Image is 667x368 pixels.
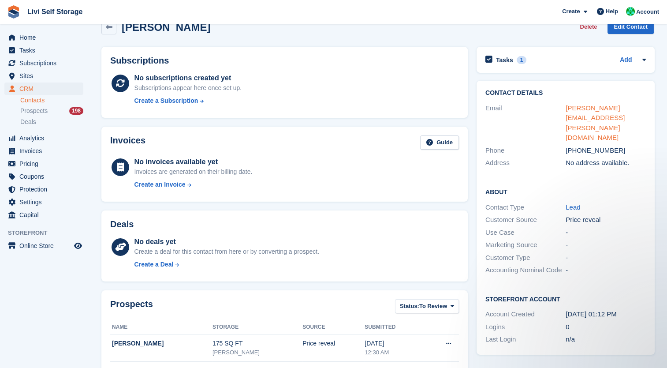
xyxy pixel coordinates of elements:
[4,240,83,252] a: menu
[485,90,646,97] h2: Contact Details
[24,4,86,19] a: Livi Self Storage
[20,96,83,105] a: Contacts
[4,70,83,82] a: menu
[112,339,212,348] div: [PERSON_NAME]
[134,237,319,247] div: No deals yet
[566,158,646,168] div: No address available.
[607,19,654,34] a: Edit Contact
[485,103,566,143] div: Email
[134,167,253,176] div: Invoices are generated on their billing date.
[19,83,72,95] span: CRM
[4,170,83,183] a: menu
[576,19,600,34] button: Delete
[485,309,566,319] div: Account Created
[485,294,646,303] h2: Storefront Account
[212,339,302,348] div: 175 SQ FT
[19,145,72,157] span: Invoices
[19,196,72,208] span: Settings
[110,135,145,150] h2: Invoices
[19,57,72,69] span: Subscriptions
[110,56,459,66] h2: Subscriptions
[19,158,72,170] span: Pricing
[485,158,566,168] div: Address
[302,320,365,334] th: Source
[19,70,72,82] span: Sites
[212,320,302,334] th: Storage
[134,83,242,93] div: Subscriptions appear here once set up.
[212,348,302,357] div: [PERSON_NAME]
[110,299,153,315] h2: Prospects
[365,348,424,357] div: 12:30 AM
[566,203,580,211] a: Lead
[566,104,625,142] a: [PERSON_NAME][EMAIL_ADDRESS][PERSON_NAME][DOMAIN_NAME]
[420,135,459,150] a: Guide
[134,247,319,256] div: Create a deal for this contact from here or by converting a prospect.
[19,170,72,183] span: Coupons
[566,240,646,250] div: -
[566,146,646,156] div: [PHONE_NUMBER]
[20,118,36,126] span: Deals
[365,320,424,334] th: Submitted
[566,265,646,275] div: -
[566,322,646,332] div: 0
[7,5,20,19] img: stora-icon-8386f47178a22dfd0bd8f6a31ec36ba5ce8667c1dd55bd0f319d3a0aa187defe.svg
[19,132,72,144] span: Analytics
[365,339,424,348] div: [DATE]
[302,339,365,348] div: Price reveal
[4,196,83,208] a: menu
[20,117,83,127] a: Deals
[485,334,566,345] div: Last Login
[134,180,186,189] div: Create an Invoice
[636,8,659,16] span: Account
[4,183,83,195] a: menu
[110,320,212,334] th: Name
[4,158,83,170] a: menu
[69,107,83,115] div: 198
[73,240,83,251] a: Preview store
[485,322,566,332] div: Logins
[4,209,83,221] a: menu
[485,187,646,196] h2: About
[566,228,646,238] div: -
[395,299,459,314] button: Status: To Review
[19,183,72,195] span: Protection
[485,228,566,238] div: Use Case
[517,56,527,64] div: 1
[400,302,419,311] span: Status:
[19,44,72,56] span: Tasks
[4,31,83,44] a: menu
[485,203,566,213] div: Contact Type
[134,96,242,105] a: Create a Subscription
[620,55,632,65] a: Add
[19,31,72,44] span: Home
[566,253,646,263] div: -
[134,260,319,269] a: Create a Deal
[8,229,88,237] span: Storefront
[134,96,198,105] div: Create a Subscription
[4,132,83,144] a: menu
[566,309,646,319] div: [DATE] 01:12 PM
[485,265,566,275] div: Accounting Nominal Code
[485,240,566,250] div: Marketing Source
[562,7,580,16] span: Create
[19,209,72,221] span: Capital
[19,240,72,252] span: Online Store
[485,146,566,156] div: Phone
[4,44,83,56] a: menu
[626,7,635,16] img: Joe Robertson
[134,180,253,189] a: Create an Invoice
[496,56,513,64] h2: Tasks
[4,57,83,69] a: menu
[110,219,134,229] h2: Deals
[566,215,646,225] div: Price reveal
[134,260,174,269] div: Create a Deal
[20,106,83,116] a: Prospects 198
[485,253,566,263] div: Customer Type
[485,215,566,225] div: Customer Source
[20,107,48,115] span: Prospects
[566,334,646,345] div: n/a
[122,21,210,33] h2: [PERSON_NAME]
[4,83,83,95] a: menu
[606,7,618,16] span: Help
[419,302,447,311] span: To Review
